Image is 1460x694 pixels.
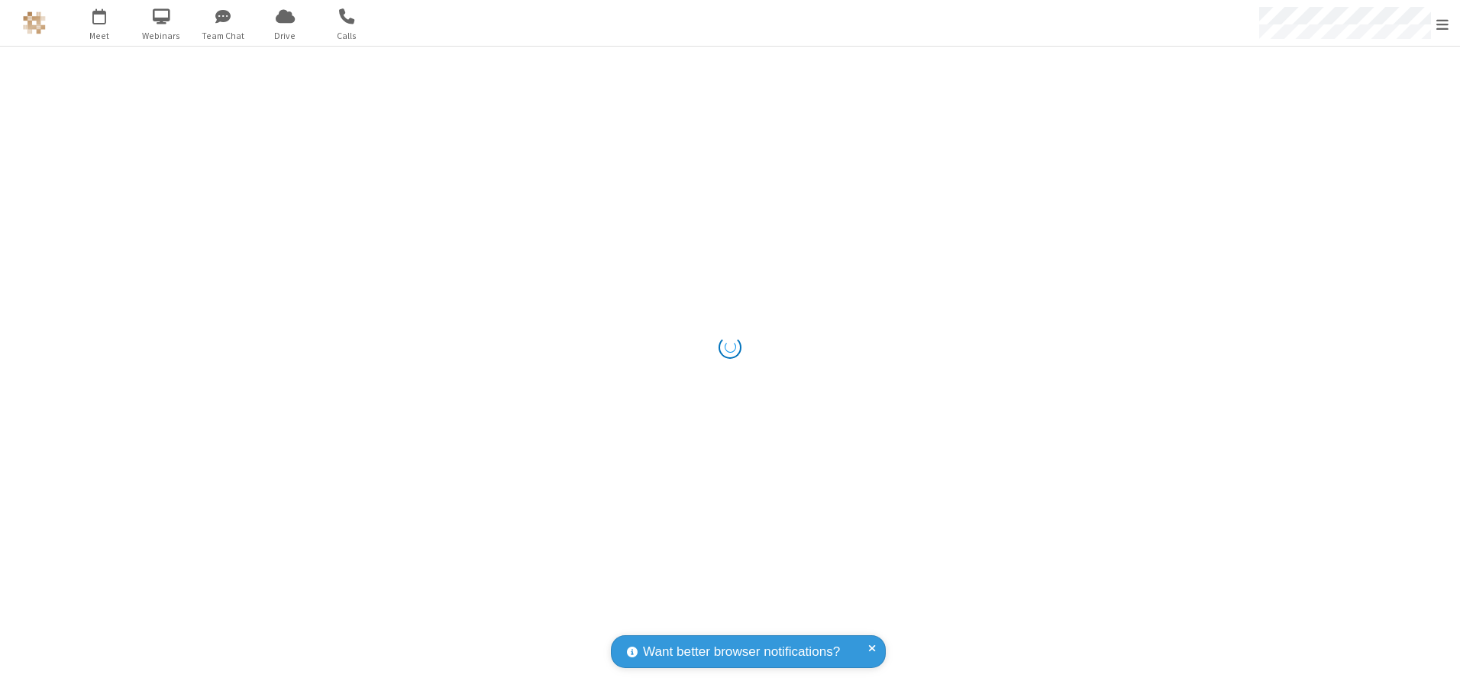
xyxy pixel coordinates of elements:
[23,11,46,34] img: QA Selenium DO NOT DELETE OR CHANGE
[643,642,840,662] span: Want better browser notifications?
[257,29,314,43] span: Drive
[318,29,376,43] span: Calls
[195,29,252,43] span: Team Chat
[133,29,190,43] span: Webinars
[71,29,128,43] span: Meet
